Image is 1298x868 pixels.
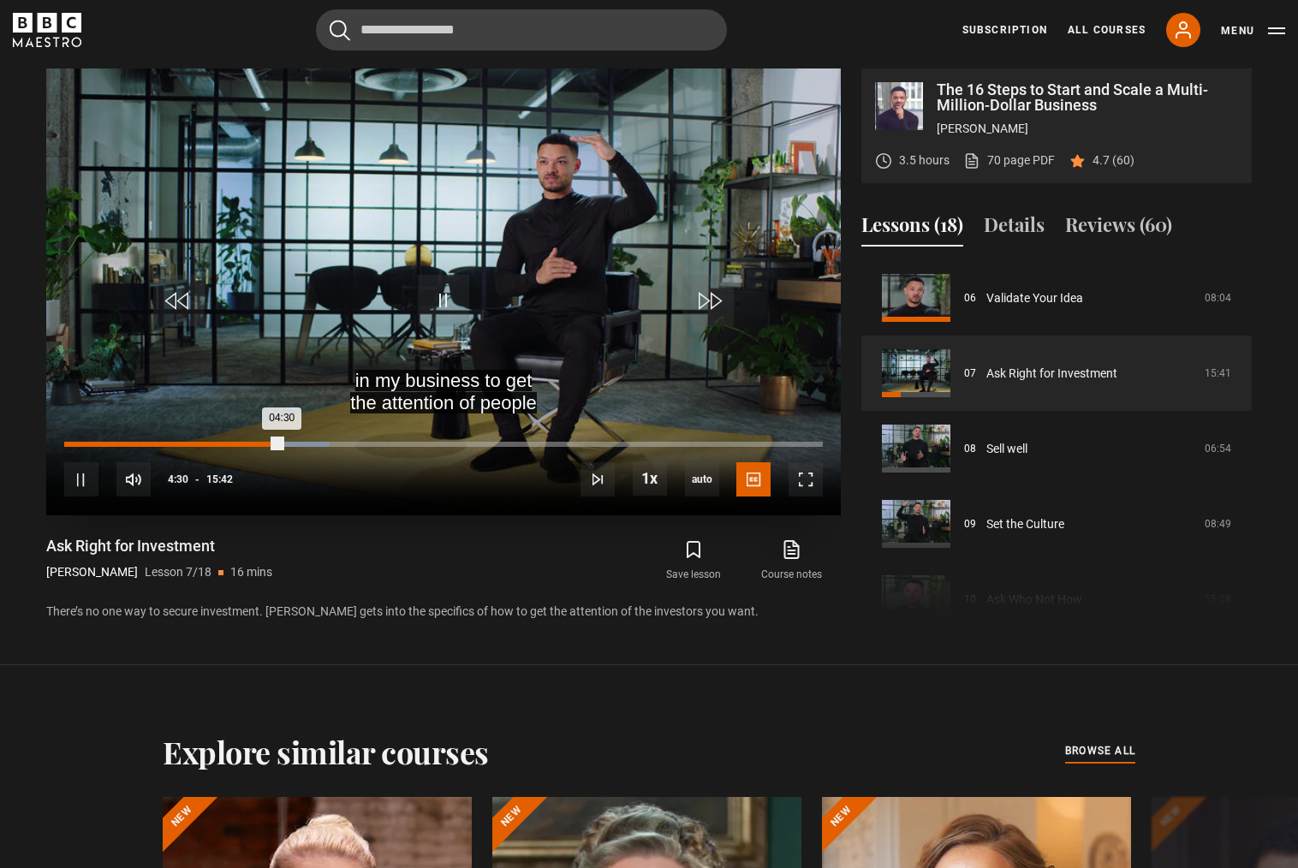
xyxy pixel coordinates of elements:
div: Progress Bar [64,442,823,447]
svg: BBC Maestro [13,13,81,47]
span: auto [685,462,719,496]
button: Details [984,211,1045,247]
button: Captions [736,462,771,496]
a: Ask Right for Investment [986,365,1117,383]
span: 4:30 [168,464,188,495]
p: 3.5 hours [899,152,950,169]
button: Lessons (18) [861,211,963,247]
button: Mute [116,462,151,496]
button: Pause [64,462,98,496]
a: All Courses [1068,22,1146,38]
a: Validate Your Idea [986,289,1083,307]
span: 15:42 [206,464,233,495]
a: Sell well [986,440,1027,458]
p: 4.7 (60) [1093,152,1134,169]
p: The 16 Steps to Start and Scale a Multi-Million-Dollar Business [937,82,1238,113]
p: 16 mins [230,563,272,581]
h2: Explore similar courses [163,734,489,770]
a: browse all [1065,742,1135,761]
button: Playback Rate [633,461,667,496]
video-js: Video Player [46,68,841,515]
input: Search [316,9,727,51]
a: Subscription [962,22,1047,38]
p: Lesson 7/18 [145,563,211,581]
button: Next Lesson [581,462,615,496]
a: Set the Culture [986,515,1064,533]
div: Current quality: 360p [685,462,719,496]
button: Submit the search query [330,20,350,41]
p: [PERSON_NAME] [937,120,1238,138]
span: - [195,473,199,485]
button: Fullscreen [789,462,823,496]
button: Reviews (60) [1065,211,1172,247]
p: [PERSON_NAME] [46,563,138,581]
p: There’s no one way to secure investment. [PERSON_NAME] gets into the specifics of how to get the ... [46,603,841,621]
button: Save lesson [645,536,742,586]
h1: Ask Right for Investment [46,536,272,556]
a: Course notes [743,536,841,586]
a: 70 page PDF [963,152,1055,169]
span: browse all [1065,742,1135,759]
button: Toggle navigation [1221,22,1285,39]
